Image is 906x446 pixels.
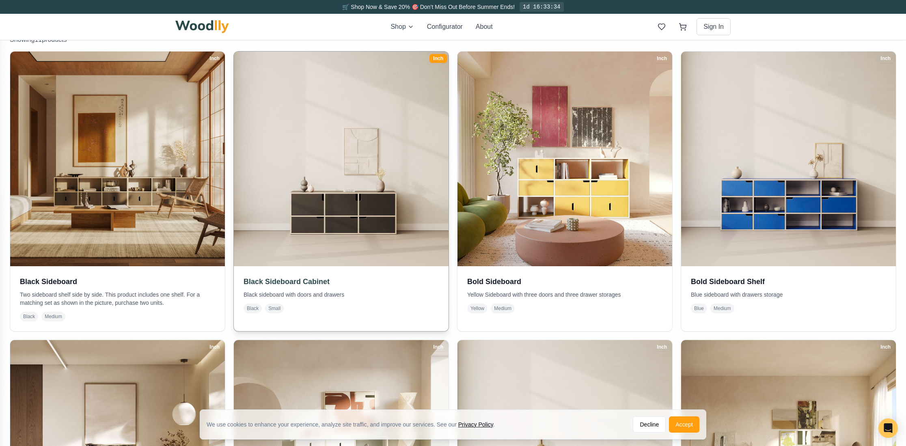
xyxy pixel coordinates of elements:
span: Black [20,312,38,321]
button: Decline [633,416,666,433]
div: Inch [653,343,671,351]
span: Small [265,304,284,313]
img: Black Sideboard Cabinet [229,46,454,271]
img: Black Sideboard [10,52,225,266]
span: Medium [491,304,515,313]
button: Shop [390,22,414,32]
img: Woodlly [175,20,229,33]
p: Two sideboard shelf side by side. This product includes one shelf. For a matching set as shown in... [20,291,215,307]
span: Yellow [467,304,488,313]
button: Sign In [697,18,731,35]
h3: Bold Sideboard Shelf [691,276,886,287]
p: Black sideboard with doors and drawers [244,291,439,299]
button: Configurator [427,22,463,32]
a: Privacy Policy [458,421,493,428]
span: Medium [710,304,734,313]
div: Inch [206,343,223,351]
div: Inch [877,343,894,351]
img: Bold Sideboard Shelf [681,52,896,266]
h3: Bold Sideboard [467,276,662,287]
span: Blue [691,304,707,313]
span: Black [244,304,262,313]
div: Inch [429,54,447,63]
p: Yellow Sideboard with three doors and three drawer storages [467,291,662,299]
h3: Black Sideboard [20,276,215,287]
span: 🛒 Shop Now & Save 20% 🎯 Don’t Miss Out Before Summer Ends! [342,4,515,10]
div: 1d 16:33:34 [520,2,563,12]
div: Inch [877,54,894,63]
img: Bold Sideboard [457,52,672,266]
div: Inch [653,54,671,63]
button: About [476,22,493,32]
div: We use cookies to enhance your experience, analyze site traffic, and improve our services. See our . [207,420,501,429]
h3: Black Sideboard Cabinet [244,276,439,287]
p: Blue sideboard with drawers storage [691,291,886,299]
span: Medium [41,312,65,321]
button: Accept [669,416,699,433]
div: Inch [206,54,223,63]
div: Open Intercom Messenger [878,418,898,438]
div: Inch [429,343,447,351]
